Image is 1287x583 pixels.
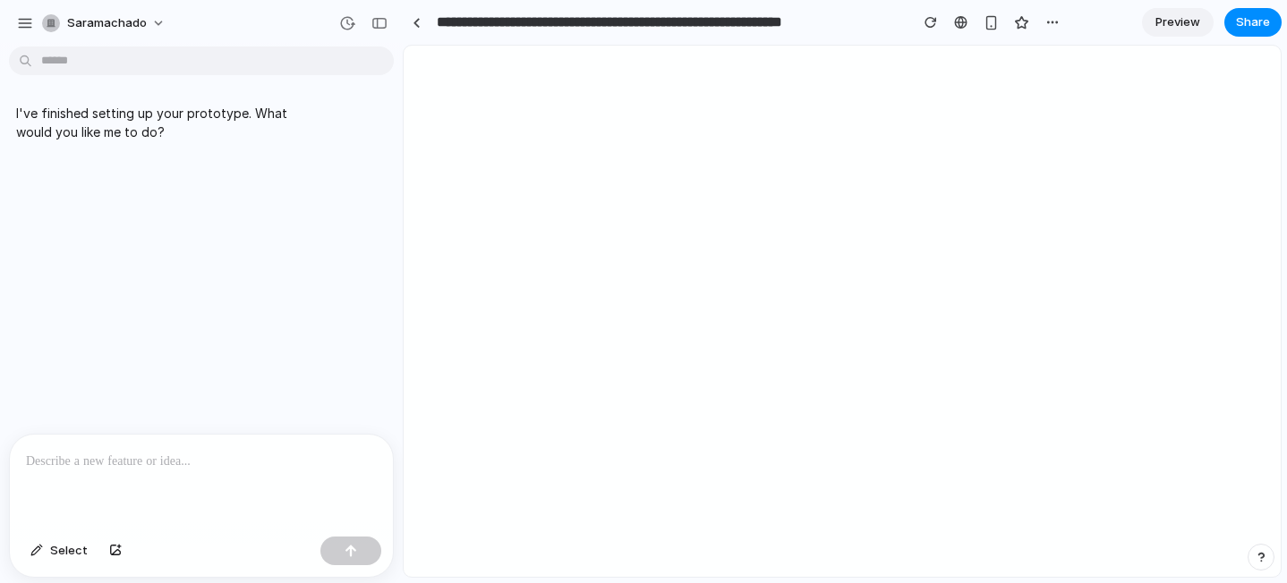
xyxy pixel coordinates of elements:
[1155,13,1200,31] span: Preview
[1224,8,1282,37] button: Share
[1142,8,1214,37] a: Preview
[35,9,175,38] button: saramachado
[21,537,97,565] button: Select
[50,542,88,560] span: Select
[16,104,315,141] p: I've finished setting up your prototype. What would you like me to do?
[67,14,147,32] span: saramachado
[1236,13,1270,31] span: Share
